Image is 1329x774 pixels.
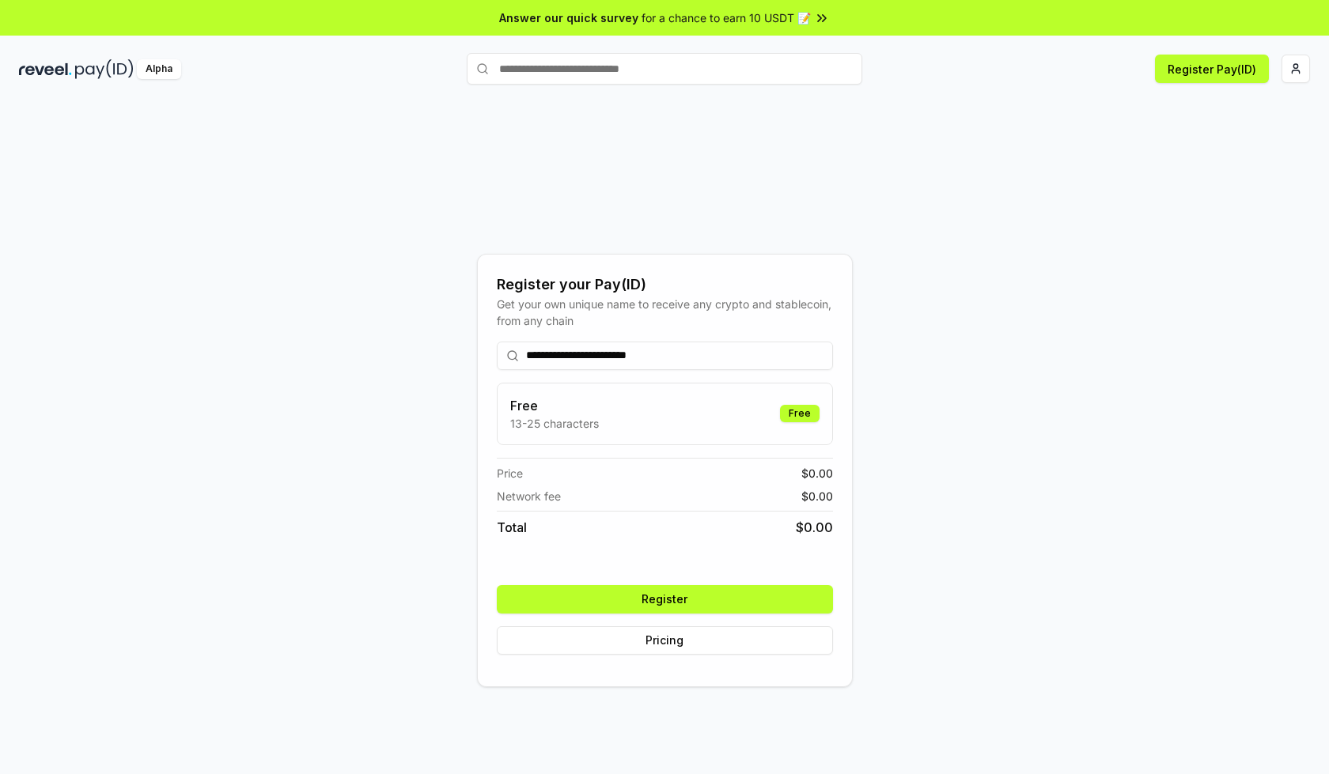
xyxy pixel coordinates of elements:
span: $ 0.00 [801,488,833,504]
span: for a chance to earn 10 USDT 📝 [642,9,811,26]
span: $ 0.00 [796,518,833,537]
button: Register Pay(ID) [1155,55,1269,83]
span: $ 0.00 [801,465,833,481]
div: Alpha [137,59,181,79]
div: Register your Pay(ID) [497,274,833,296]
img: reveel_dark [19,59,72,79]
span: Network fee [497,488,561,504]
img: pay_id [75,59,134,79]
div: Get your own unique name to receive any crypto and stablecoin, from any chain [497,296,833,329]
div: Free [780,405,820,422]
span: Total [497,518,527,537]
span: Answer our quick survey [499,9,638,26]
p: 13-25 characters [510,415,599,432]
h3: Free [510,396,599,415]
span: Price [497,465,523,481]
button: Pricing [497,626,833,655]
button: Register [497,585,833,614]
